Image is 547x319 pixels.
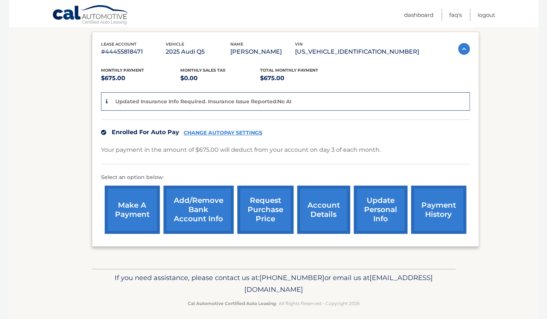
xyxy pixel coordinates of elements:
[180,68,226,73] span: Monthly sales Tax
[259,273,324,282] span: [PHONE_NUMBER]
[163,186,234,234] a: Add/Remove bank account info
[237,186,294,234] a: request purchase price
[260,73,340,83] p: $675.00
[449,9,462,21] a: FAQ's
[52,5,129,26] a: Cal Automotive
[180,73,260,83] p: $0.00
[184,130,262,136] a: CHANGE AUTOPAY SETTINGS
[188,301,276,306] strong: Cal Automotive Certified Auto Leasing
[230,47,295,57] p: [PERSON_NAME]
[101,68,144,73] span: Monthly Payment
[115,98,291,105] p: Updated Insurance Info Required. Insurance Issue Reported:No AI
[101,47,166,57] p: #44455818471
[295,47,419,57] p: [US_VEHICLE_IDENTIFICATION_NUMBER]
[101,73,181,83] p: $675.00
[478,9,495,21] a: Logout
[101,173,470,182] p: Select an option below:
[166,42,184,47] span: vehicle
[295,42,303,47] span: vin
[230,42,243,47] span: name
[112,129,179,136] span: Enrolled For Auto Pay
[244,273,433,294] span: [EMAIL_ADDRESS][DOMAIN_NAME]
[105,186,160,234] a: make a payment
[458,43,470,55] img: accordion-active.svg
[260,68,318,73] span: Total Monthly Payment
[297,186,350,234] a: account details
[354,186,407,234] a: update personal info
[97,272,451,295] p: If you need assistance, please contact us at: or email us at
[101,145,381,155] p: Your payment in the amount of $675.00 will deduct from your account on day 3 of each month.
[101,130,106,135] img: check.svg
[101,42,137,47] span: lease account
[411,186,466,234] a: payment history
[404,9,433,21] a: Dashboard
[166,47,230,57] p: 2025 Audi Q5
[97,300,451,307] p: - All Rights Reserved - Copyright 2025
